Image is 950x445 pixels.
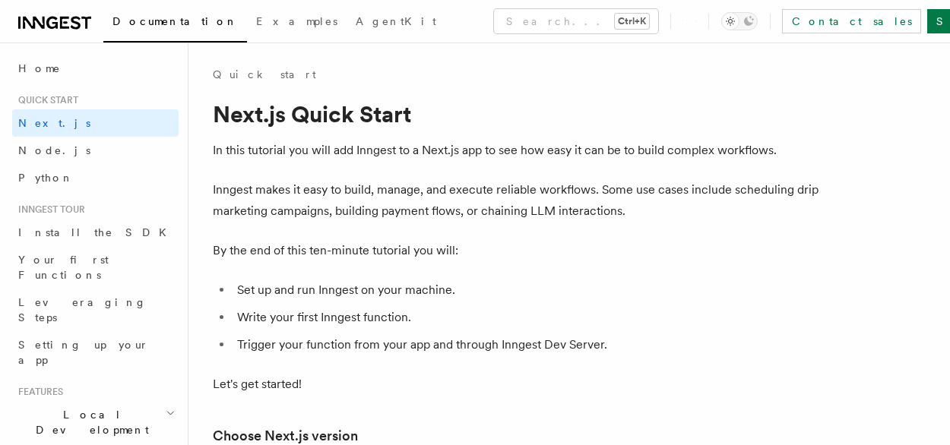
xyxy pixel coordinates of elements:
[256,15,337,27] span: Examples
[615,14,649,29] kbd: Ctrl+K
[18,117,90,129] span: Next.js
[12,331,179,374] a: Setting up your app
[18,254,109,281] span: Your first Functions
[213,67,316,82] a: Quick start
[112,15,238,27] span: Documentation
[213,374,821,395] p: Let's get started!
[721,12,758,30] button: Toggle dark mode
[233,307,821,328] li: Write your first Inngest function.
[347,5,445,41] a: AgentKit
[18,339,149,366] span: Setting up your app
[18,296,147,323] span: Leveraging Steps
[18,172,74,184] span: Python
[213,240,821,261] p: By the end of this ten-minute tutorial you will:
[103,5,247,43] a: Documentation
[12,204,85,216] span: Inngest tour
[12,407,166,437] span: Local Development
[12,137,179,164] a: Node.js
[12,219,179,246] a: Install the SDK
[12,401,179,443] button: Local Development
[356,15,436,27] span: AgentKit
[782,9,921,33] a: Contact sales
[18,226,176,238] span: Install the SDK
[233,334,821,355] li: Trigger your function from your app and through Inngest Dev Server.
[12,94,78,106] span: Quick start
[213,100,821,128] h1: Next.js Quick Start
[12,246,179,289] a: Your first Functions
[12,164,179,191] a: Python
[213,140,821,161] p: In this tutorial you will add Inngest to a Next.js app to see how easy it can be to build complex...
[12,55,179,82] a: Home
[12,386,63,398] span: Features
[494,9,658,33] button: Search...Ctrl+K
[12,109,179,137] a: Next.js
[12,289,179,331] a: Leveraging Steps
[247,5,347,41] a: Examples
[18,144,90,156] span: Node.js
[233,279,821,301] li: Set up and run Inngest on your machine.
[213,179,821,222] p: Inngest makes it easy to build, manage, and execute reliable workflows. Some use cases include sc...
[18,61,61,76] span: Home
